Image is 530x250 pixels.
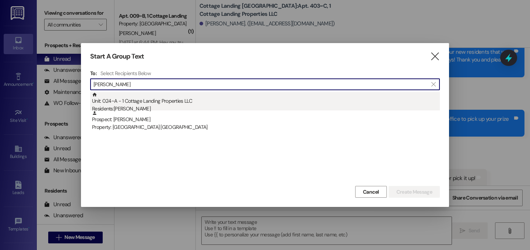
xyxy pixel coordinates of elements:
[430,53,440,60] i: 
[90,110,440,129] div: Prospect: [PERSON_NAME]Property: [GEOGRAPHIC_DATA] [GEOGRAPHIC_DATA]
[431,81,435,87] i: 
[90,52,144,61] h3: Start A Group Text
[92,110,440,131] div: Prospect: [PERSON_NAME]
[428,79,439,90] button: Clear text
[93,79,428,89] input: Search for any contact or apartment
[90,70,97,77] h3: To:
[92,123,440,131] div: Property: [GEOGRAPHIC_DATA] [GEOGRAPHIC_DATA]
[92,92,440,113] div: Unit: 024~A - 1 Cottage Landing Properties LLC
[389,186,440,198] button: Create Message
[90,92,440,110] div: Unit: 024~A - 1 Cottage Landing Properties LLCResidents:[PERSON_NAME]
[363,188,379,196] span: Cancel
[396,188,432,196] span: Create Message
[92,105,440,113] div: Residents: [PERSON_NAME]
[100,70,151,77] h4: Select Recipients Below
[355,186,387,198] button: Cancel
